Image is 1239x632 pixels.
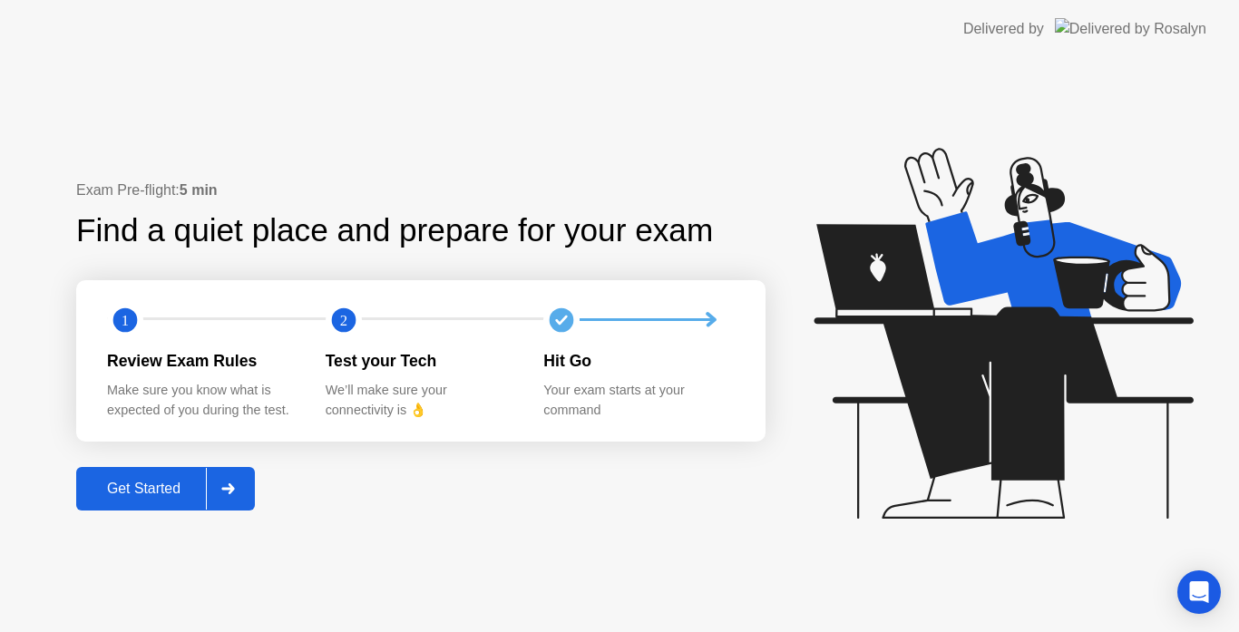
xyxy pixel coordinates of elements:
[180,182,218,198] b: 5 min
[107,381,297,420] div: Make sure you know what is expected of you during the test.
[122,311,129,328] text: 1
[543,381,733,420] div: Your exam starts at your command
[76,467,255,510] button: Get Started
[82,481,206,497] div: Get Started
[326,381,515,420] div: We’ll make sure your connectivity is 👌
[543,349,733,373] div: Hit Go
[76,180,766,201] div: Exam Pre-flight:
[76,207,716,255] div: Find a quiet place and prepare for your exam
[1177,570,1221,614] div: Open Intercom Messenger
[107,349,297,373] div: Review Exam Rules
[963,18,1044,40] div: Delivered by
[326,349,515,373] div: Test your Tech
[340,311,347,328] text: 2
[1055,18,1206,39] img: Delivered by Rosalyn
